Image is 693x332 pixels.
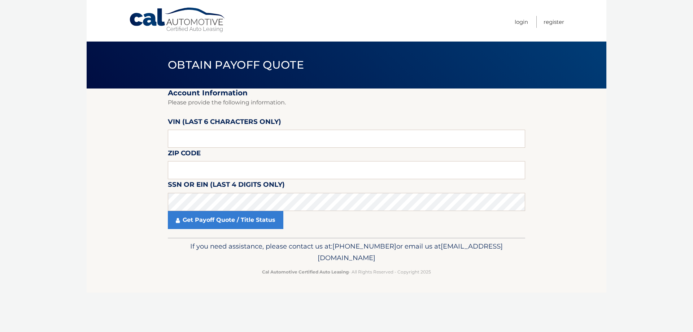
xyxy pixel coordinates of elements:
label: Zip Code [168,148,201,161]
strong: Cal Automotive Certified Auto Leasing [262,269,349,275]
p: Please provide the following information. [168,98,525,108]
a: Cal Automotive [129,7,226,33]
span: Obtain Payoff Quote [168,58,304,72]
a: Login [515,16,528,28]
a: Register [544,16,564,28]
label: SSN or EIN (last 4 digits only) [168,179,285,193]
h2: Account Information [168,89,525,98]
p: - All Rights Reserved - Copyright 2025 [173,268,520,276]
label: VIN (last 6 characters only) [168,116,281,130]
span: [PHONE_NUMBER] [332,242,396,250]
a: Get Payoff Quote / Title Status [168,211,283,229]
p: If you need assistance, please contact us at: or email us at [173,241,520,264]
